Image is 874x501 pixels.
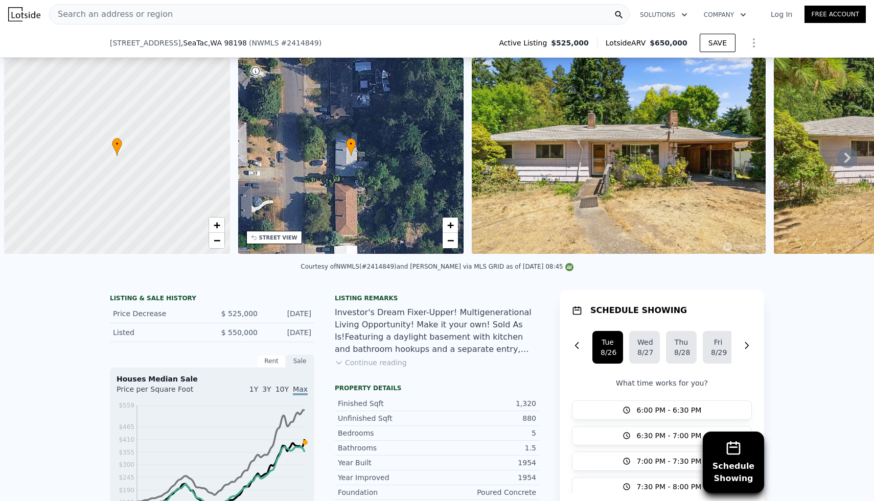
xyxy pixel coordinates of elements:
span: + [447,219,454,231]
span: Lotside ARV [606,38,650,48]
span: $ 525,000 [221,309,258,318]
button: Solutions [632,6,696,24]
span: − [213,234,220,247]
tspan: $245 [119,474,134,481]
tspan: $355 [119,449,134,456]
div: 1,320 [437,398,536,409]
span: − [447,234,454,247]
button: 7:00 PM - 7:30 PM [572,451,752,471]
div: Bathrooms [338,443,437,453]
button: 6:00 PM - 6:30 PM [572,400,752,420]
button: Company [696,6,754,24]
span: + [213,219,220,231]
div: Year Built [338,458,437,468]
div: 8/28 [674,347,688,357]
img: NWMLS Logo [565,263,573,271]
p: What time works for you? [572,378,752,388]
img: Lotside [8,7,40,21]
button: SAVE [700,34,735,52]
div: Wed [637,337,652,347]
div: Bedrooms [338,428,437,438]
div: Houses Median Sale [117,374,308,384]
div: Rent [257,354,286,368]
button: Tue8/26 [592,331,623,364]
a: Log In [758,9,804,19]
span: [STREET_ADDRESS] [110,38,181,48]
div: Property details [335,384,539,392]
div: STREET VIEW [259,234,297,242]
button: 7:30 PM - 8:00 PM [572,477,752,496]
span: 3Y [262,385,271,393]
span: 6:00 PM - 6:30 PM [637,405,702,415]
div: 8/27 [637,347,652,357]
div: 5 [437,428,536,438]
h1: SCHEDULE SHOWING [590,304,687,317]
span: Search an address or region [50,8,173,20]
div: • [112,138,122,156]
span: • [346,139,356,149]
span: # 2414849 [281,39,319,47]
div: [DATE] [266,308,311,319]
a: Zoom in [209,218,224,233]
div: Unfinished Sqft [338,413,437,423]
div: Investor's Dream Fixer-Upper! Multigenerational Living Opportunity! Make it your own! Sold As Is!... [335,306,539,355]
button: Thu8/28 [666,331,697,364]
a: Zoom out [443,233,458,248]
div: 8/29 [711,347,725,357]
span: $525,000 [551,38,589,48]
div: Year Improved [338,472,437,483]
button: 6:30 PM - 7:00 PM [572,426,752,445]
button: ScheduleShowing [703,432,764,493]
button: Fri8/29 [703,331,733,364]
button: Continue reading [335,357,407,368]
tspan: $559 [119,402,134,409]
tspan: $465 [119,423,134,431]
span: $ 550,000 [221,328,258,337]
div: ( ) [249,38,321,48]
span: 6:30 PM - 7:00 PM [637,431,702,441]
button: Wed8/27 [629,331,660,364]
a: Free Account [804,6,866,23]
div: Sale [286,354,314,368]
button: Show Options [744,33,764,53]
div: 1954 [437,472,536,483]
div: Fri [711,337,725,347]
div: 880 [437,413,536,423]
div: 1.5 [437,443,536,453]
div: • [346,138,356,156]
span: , WA 98198 [208,39,247,47]
img: Sale: 167311145 Parcel: 97641930 [472,58,766,254]
span: Max [293,385,308,395]
div: Price per Square Foot [117,384,212,400]
div: Listed [113,327,204,338]
div: LISTING & SALE HISTORY [110,294,314,304]
span: , SeaTac [181,38,247,48]
div: Thu [674,337,688,347]
span: 7:30 PM - 8:00 PM [637,482,702,492]
div: Finished Sqft [338,398,437,409]
div: [DATE] [266,327,311,338]
span: 7:00 PM - 7:30 PM [637,456,702,466]
span: • [112,139,122,149]
tspan: $410 [119,436,134,443]
div: Listing remarks [335,294,539,302]
a: Zoom in [443,218,458,233]
div: Tue [601,337,615,347]
tspan: $190 [119,487,134,494]
div: 1954 [437,458,536,468]
div: Courtesy of NWMLS (#2414849) and [PERSON_NAME] via MLS GRID as of [DATE] 08:45 [301,263,573,270]
div: 8/26 [601,347,615,357]
span: Active Listing [499,38,551,48]
div: Foundation [338,487,437,497]
div: Price Decrease [113,308,204,319]
div: Poured Concrete [437,487,536,497]
a: Zoom out [209,233,224,248]
span: 10Y [275,385,289,393]
span: NWMLS [251,39,279,47]
span: $650,000 [650,39,687,47]
tspan: $300 [119,461,134,468]
span: 1Y [249,385,258,393]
